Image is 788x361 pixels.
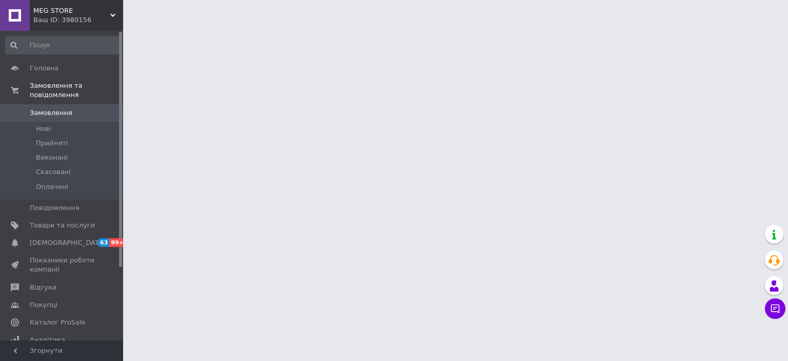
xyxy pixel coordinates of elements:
[765,298,785,319] button: Чат з покупцем
[30,335,65,345] span: Аналітика
[30,221,95,230] span: Товари та послуги
[30,283,56,292] span: Відгуки
[30,256,95,274] span: Показники роботи компанії
[36,139,68,148] span: Прийняті
[30,64,58,73] span: Головна
[33,15,123,25] div: Ваш ID: 3980156
[30,300,57,310] span: Покупці
[36,153,68,162] span: Виконані
[36,124,51,134] span: Нові
[30,108,72,118] span: Замовлення
[30,81,123,100] span: Замовлення та повідомлення
[36,182,68,192] span: Оплачені
[5,36,121,54] input: Пошук
[109,238,126,247] span: 99+
[33,6,110,15] span: MEG STORE
[30,203,80,213] span: Повідомлення
[36,167,71,177] span: Скасовані
[30,318,85,327] span: Каталог ProSale
[97,238,109,247] span: 63
[30,238,106,248] span: [DEMOGRAPHIC_DATA]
